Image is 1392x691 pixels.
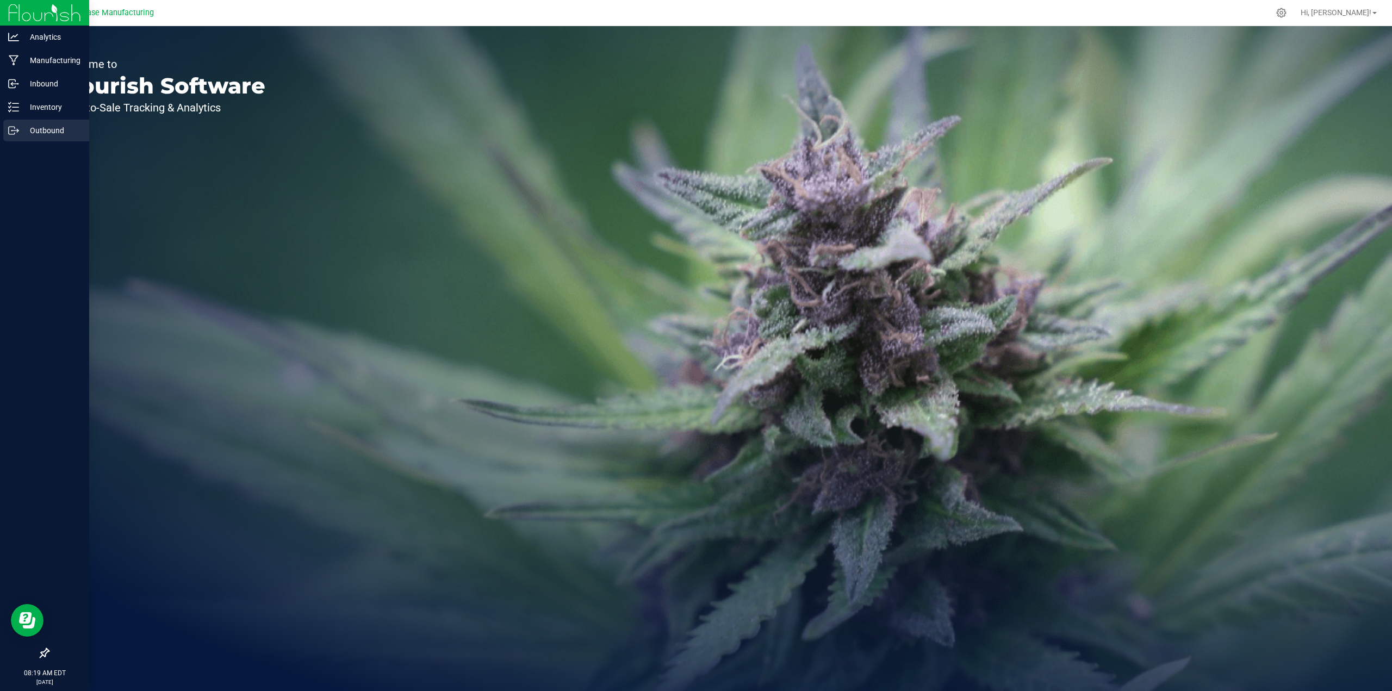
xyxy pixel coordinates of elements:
[5,678,84,686] p: [DATE]
[19,101,84,114] p: Inventory
[19,77,84,90] p: Inbound
[1275,8,1288,18] div: Manage settings
[8,55,19,66] inline-svg: Manufacturing
[59,102,265,113] p: Seed-to-Sale Tracking & Analytics
[68,8,154,17] span: Starbase Manufacturing
[8,32,19,42] inline-svg: Analytics
[19,54,84,67] p: Manufacturing
[19,30,84,43] p: Analytics
[11,604,43,637] iframe: Resource center
[1301,8,1371,17] span: Hi, [PERSON_NAME]!
[19,124,84,137] p: Outbound
[5,668,84,678] p: 08:19 AM EDT
[59,75,265,97] p: Flourish Software
[59,59,265,70] p: Welcome to
[8,78,19,89] inline-svg: Inbound
[8,125,19,136] inline-svg: Outbound
[8,102,19,113] inline-svg: Inventory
